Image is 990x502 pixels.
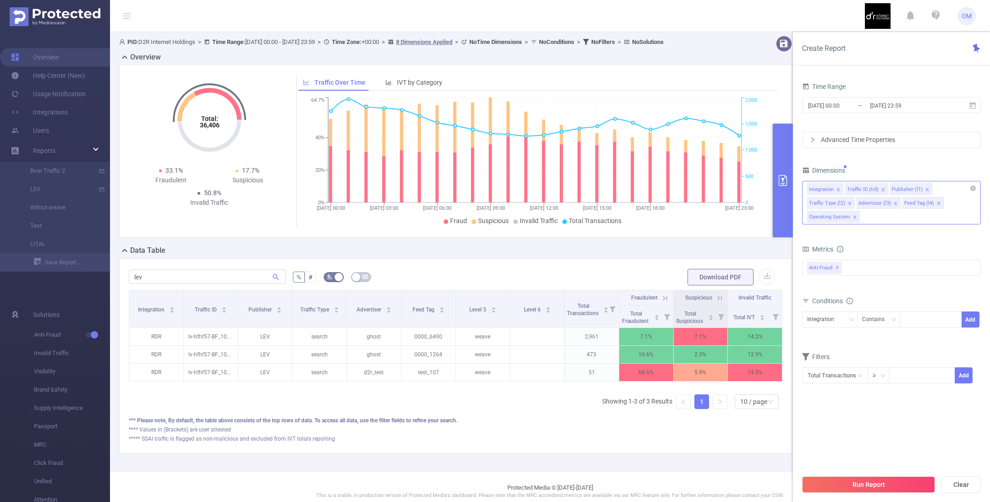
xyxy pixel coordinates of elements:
[11,121,49,140] a: Users
[802,476,935,493] button: Run Report
[880,373,886,379] i: icon: down
[334,306,339,308] i: icon: caret-up
[300,306,330,313] span: Traffic Type
[849,317,854,323] i: icon: down
[687,269,753,285] button: Download PDF
[34,381,110,399] span: Brand Safety
[891,317,896,323] i: icon: down
[386,309,391,312] i: icon: caret-down
[33,142,55,160] a: Reports
[491,309,496,312] i: icon: caret-down
[802,353,830,360] span: Filters
[276,309,281,312] i: icon: caret-down
[363,274,368,279] i: icon: table
[715,306,727,327] i: Filter menu
[809,184,834,196] div: Integration
[450,217,467,224] span: Fraud
[18,235,99,253] a: LITAL
[836,187,841,193] i: icon: close
[847,184,879,196] div: Traffic ID (tid)
[522,38,531,45] span: >
[184,328,238,345] p: lv-hfhf57-BF_1002
[681,399,686,404] i: icon: left
[165,167,183,174] span: 33.1%
[119,38,664,45] span: D2R Internet Holdings [DATE] 00:00 - [DATE] 23:59 +00:00
[311,98,324,104] tspan: 64.7%
[478,217,509,224] span: Suspicious
[169,309,174,312] i: icon: caret-down
[456,328,510,345] p: weave
[315,38,324,45] span: >
[396,38,452,45] u: 8 Dimensions Applied
[11,103,68,121] a: Integrations
[221,306,227,311] div: Sort
[539,38,574,45] b: No Conditions
[318,200,324,206] tspan: 0%
[760,313,765,316] i: icon: caret-up
[129,269,286,284] input: Search...
[452,38,461,45] span: >
[276,306,281,308] i: icon: caret-up
[631,295,658,301] span: Fraudulent
[129,328,183,345] p: RDR
[567,303,600,316] span: Total Transactions
[317,205,345,211] tspan: [DATE] 00:00
[606,290,619,327] i: Filter menu
[602,394,672,409] li: Showing 1-3 of 3 Results
[869,99,943,112] input: End date
[370,205,398,211] tspan: [DATE] 03:00
[837,246,843,252] i: icon: info-circle
[745,147,757,153] tspan: 1,000
[728,364,782,381] p: 74.5%
[292,328,346,345] p: search
[201,115,218,122] tspan: Total:
[129,346,183,363] p: RDR
[845,183,888,195] li: Traffic ID (tid)
[292,346,346,363] p: search
[802,83,846,90] span: Time Range
[138,306,166,313] span: Integration
[619,364,673,381] p: 68.6%
[347,328,401,345] p: ghost
[807,312,841,327] div: Integration
[401,328,456,345] p: 0000_6490
[11,48,59,66] a: Overview
[674,346,728,363] p: 2.3%
[545,306,551,311] div: Sort
[857,197,901,209] li: Advertiser (l3)
[129,364,183,381] p: RDR
[401,346,456,363] p: 0000_1264
[476,205,505,211] tspan: [DATE] 09:00
[169,306,174,308] i: icon: caret-up
[569,217,621,224] span: Total Transactions
[847,201,852,207] i: icon: close
[694,394,709,409] li: 1
[807,211,860,223] li: Operating System
[583,205,611,211] tspan: [DATE] 15:00
[632,38,664,45] b: No Solutions
[130,52,161,63] h2: Overview
[199,121,219,129] tspan: 36,406
[970,186,976,191] i: icon: close-circle
[674,364,728,381] p: 5.9%
[745,121,757,127] tspan: 1,500
[34,326,110,344] span: Anti-Fraud
[491,306,496,308] i: icon: caret-up
[862,312,891,327] div: Contains
[745,200,748,206] tspan: 0
[491,306,496,311] div: Sort
[18,162,99,180] a: Bear Traffic 2
[574,38,583,45] span: >
[423,205,451,211] tspan: [DATE] 06:00
[385,79,392,86] i: icon: bar-chart
[11,85,86,103] a: Usage Notification
[802,44,846,53] span: Create Report
[34,362,110,381] span: Visibility
[745,174,753,180] tspan: 500
[676,311,704,324] span: Total Suspicious
[129,435,782,443] div: ***** SSAI traffic is flagged as non-malicious and excluded from IVT totals reporting
[204,189,221,196] span: 50.8%
[456,364,510,381] p: weave
[34,399,110,417] span: Supply Intelligence
[565,364,619,381] p: 51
